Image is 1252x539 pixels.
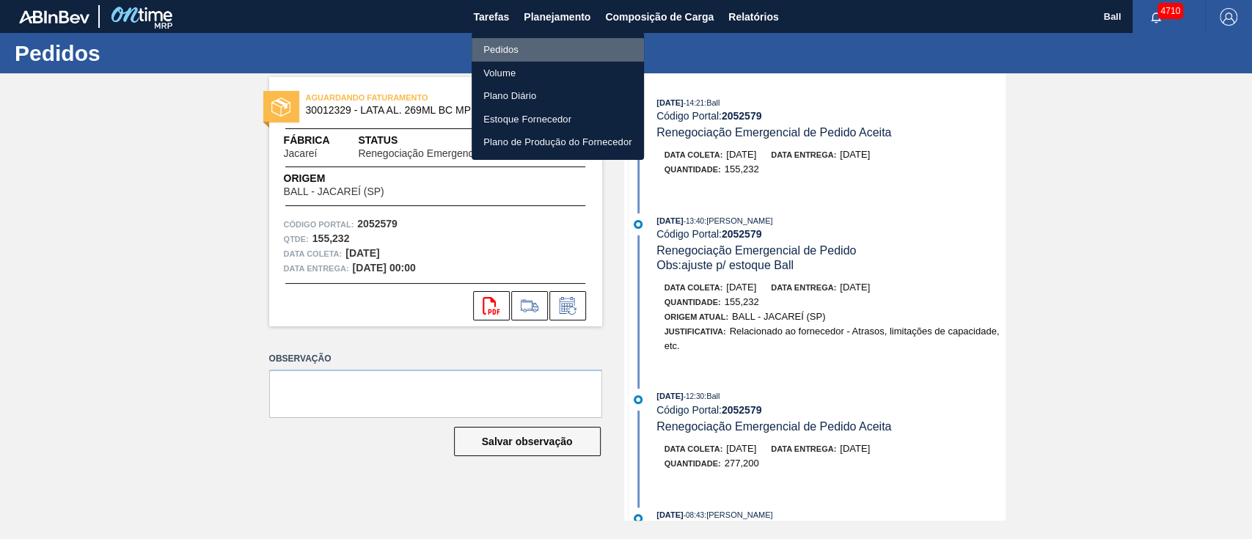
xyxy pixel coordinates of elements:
[472,38,644,62] a: Pedidos
[472,108,644,131] a: Estoque Fornecedor
[472,131,644,154] a: Plano de Produção do Fornecedor
[472,62,644,85] a: Volume
[472,84,644,108] a: Plano Diário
